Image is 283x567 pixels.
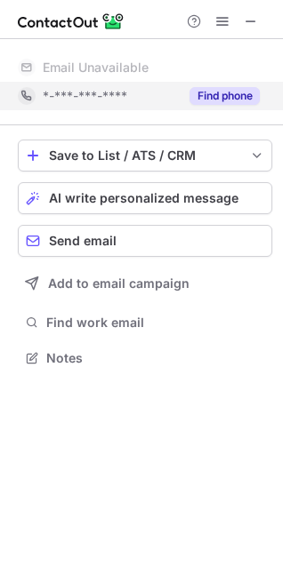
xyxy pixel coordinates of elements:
[18,268,272,299] button: Add to email campaign
[18,310,272,335] button: Find work email
[46,315,265,331] span: Find work email
[49,148,241,163] div: Save to List / ATS / CRM
[49,191,239,205] span: AI write personalized message
[18,346,272,371] button: Notes
[18,225,272,257] button: Send email
[49,234,117,248] span: Send email
[18,140,272,172] button: save-profile-one-click
[48,276,190,291] span: Add to email campaign
[18,182,272,214] button: AI write personalized message
[190,87,260,105] button: Reveal Button
[46,350,265,366] span: Notes
[18,11,125,32] img: ContactOut v5.3.10
[43,60,149,76] span: Email Unavailable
